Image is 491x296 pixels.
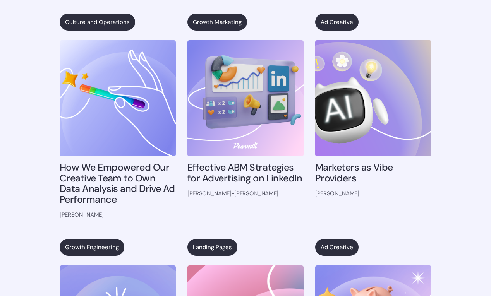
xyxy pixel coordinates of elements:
[315,162,431,183] h4: Marketers as Vibe Providers
[187,239,237,256] a: Landing Pages
[60,40,176,227] a: How We Empowered Our Creative Team to Own Data Analysis and Drive Ad Performance[PERSON_NAME]
[187,40,304,206] a: Effective ABM Strategies for Advertising on LinkedIn[PERSON_NAME]-[PERSON_NAME]
[315,239,359,256] a: Ad Creative
[315,14,359,31] a: Ad Creative
[187,162,304,183] h4: Effective ABM Strategies for Advertising on LinkedIn
[60,239,124,256] a: Growth Engineering
[187,189,304,198] p: [PERSON_NAME]-[PERSON_NAME]
[315,189,431,198] p: [PERSON_NAME]
[60,162,176,205] h4: How We Empowered Our Creative Team to Own Data Analysis and Drive Ad Performance
[60,14,135,31] a: Culture and Operations
[187,14,247,31] a: Growth Marketing
[60,210,176,219] p: [PERSON_NAME]
[315,40,431,206] a: Marketers as Vibe Providers[PERSON_NAME]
